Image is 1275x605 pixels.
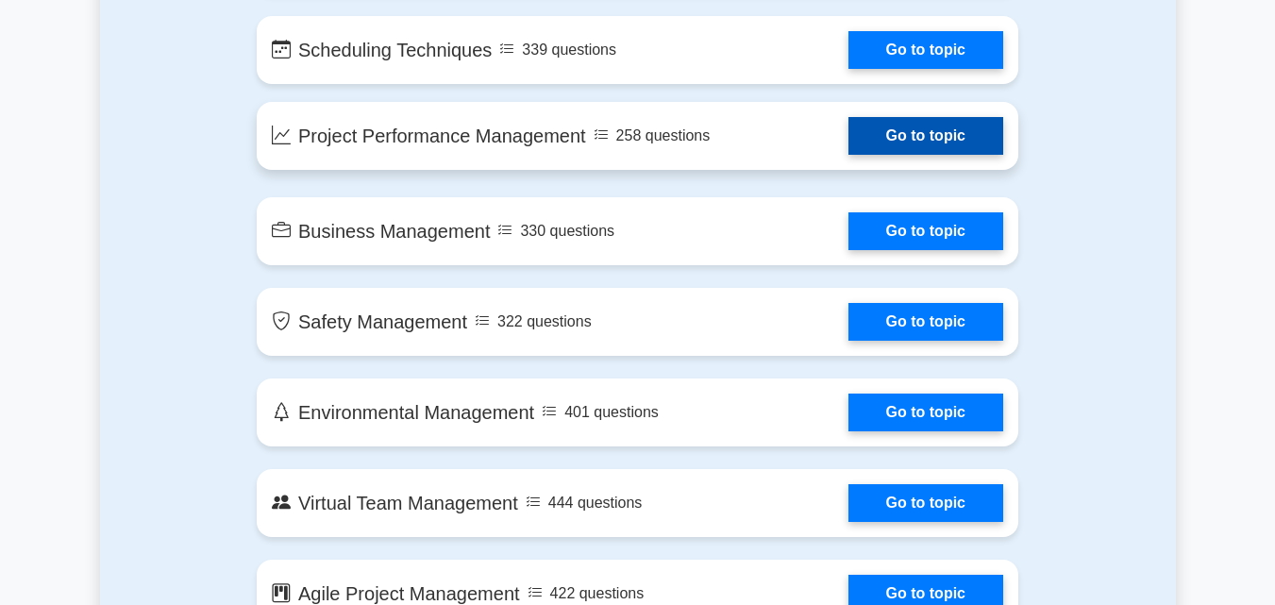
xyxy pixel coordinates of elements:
[848,484,1003,522] a: Go to topic
[848,303,1003,341] a: Go to topic
[848,117,1003,155] a: Go to topic
[848,212,1003,250] a: Go to topic
[848,394,1003,431] a: Go to topic
[848,31,1003,69] a: Go to topic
